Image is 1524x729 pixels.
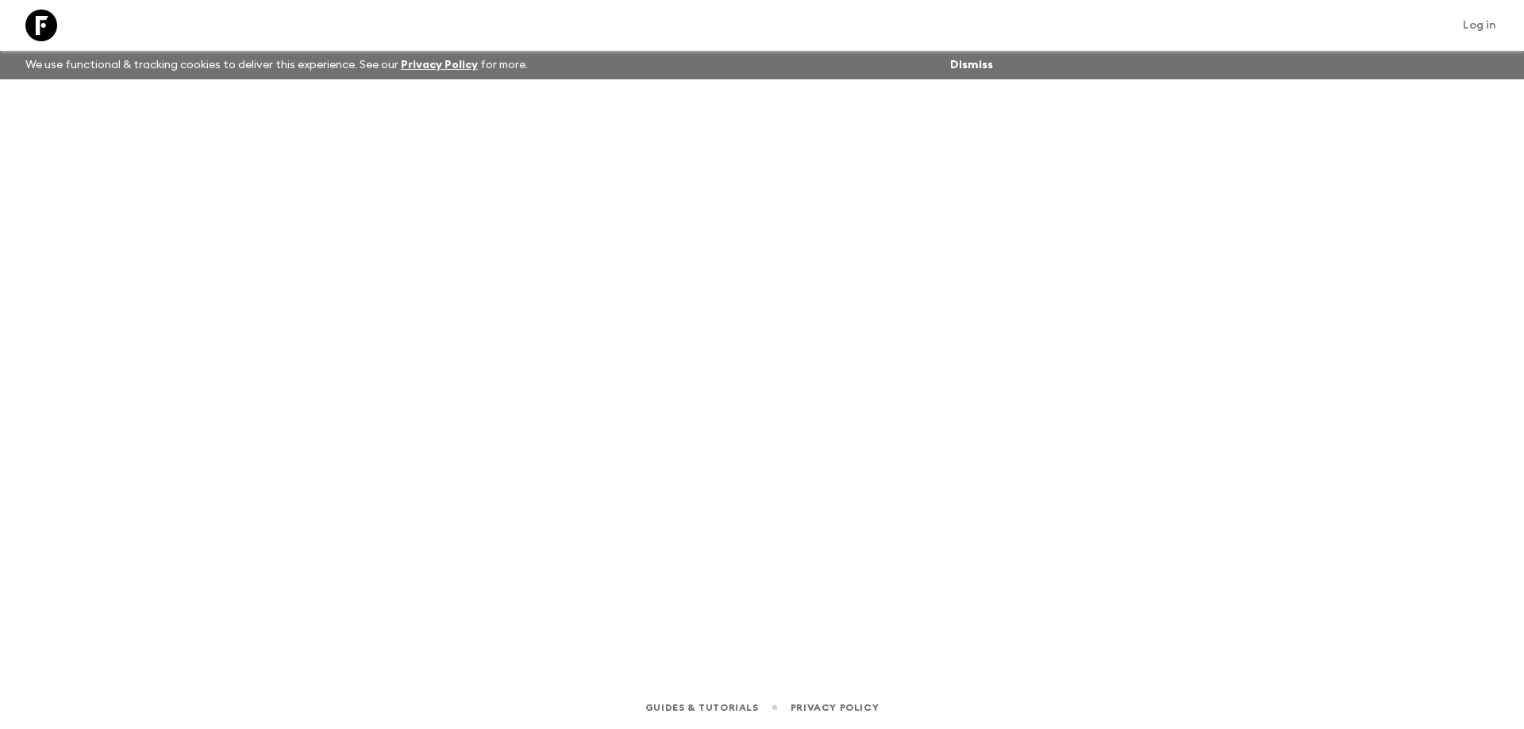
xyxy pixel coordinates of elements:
a: Guides & Tutorials [645,699,759,716]
a: Privacy Policy [401,59,478,71]
a: Log in [1454,14,1505,36]
p: We use functional & tracking cookies to deliver this experience. See our for more. [19,51,534,79]
a: Privacy Policy [791,699,879,716]
button: Dismiss [946,54,997,76]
